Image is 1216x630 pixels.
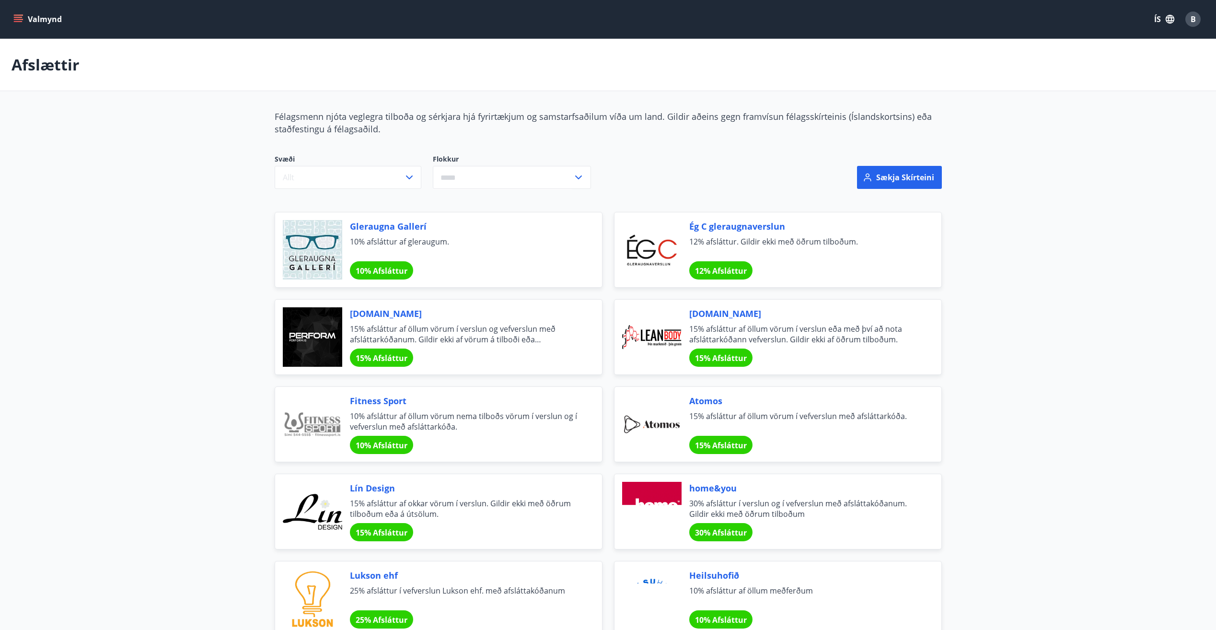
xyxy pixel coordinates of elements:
span: Atomos [689,395,918,407]
span: 10% Afsláttur [695,615,747,625]
span: [DOMAIN_NAME] [689,307,918,320]
button: Sækja skírteini [857,166,942,189]
span: 10% afsláttur af gleraugum. [350,236,579,257]
span: 25% afsláttur í vefverslun Lukson ehf. með afsláttakóðanum [350,585,579,607]
button: B [1181,8,1204,31]
span: 12% Afsláttur [695,266,747,276]
span: 15% Afsláttur [356,353,407,363]
span: 15% Afsláttur [356,527,407,538]
span: Allt [283,172,294,183]
span: 15% afsláttur af okkar vörum í verslun. Gildir ekki með öðrum tilboðum eða á útsölum. [350,498,579,519]
span: 15% afsláttur af öllum vörum í vefverslun með afsláttarkóða. [689,411,918,432]
span: Gleraugna Gallerí [350,220,579,233]
span: 10% Afsláttur [356,266,407,276]
span: 30% afsláttur í verslun og í vefverslun með afsláttakóðanum. Gildir ekki með öðrum tilboðum [689,498,918,519]
span: 15% Afsláttur [695,440,747,451]
button: Allt [275,166,421,189]
span: 12% afsláttur. Gildir ekki með öðrum tilboðum. [689,236,918,257]
p: Afslættir [12,54,80,75]
span: Lukson ehf [350,569,579,582]
span: Svæði [275,154,421,166]
span: Ég C gleraugnaverslun [689,220,918,233]
button: ÍS [1149,11,1180,28]
span: 15% afsláttur af öllum vörum í verslun eða með því að nota afsláttarkóðann vefverslun. Gildir ekk... [689,324,918,345]
label: Flokkur [433,154,591,164]
span: 15% afsláttur af öllum vörum í verslun og vefverslun með afsláttarkóðanum. Gildir ekki af vörum á... [350,324,579,345]
span: 10% afsláttur af öllum vörum nema tilboðs vörum í verslun og í vefverslun með afsláttarkóða. [350,411,579,432]
span: Lín Design [350,482,579,494]
span: 10% Afsláttur [356,440,407,451]
span: Heilsuhofið [689,569,918,582]
span: B [1191,14,1196,24]
span: [DOMAIN_NAME] [350,307,579,320]
button: menu [12,11,66,28]
span: Fitness Sport [350,395,579,407]
span: home&you [689,482,918,494]
span: Félagsmenn njóta veglegra tilboða og sérkjara hjá fyrirtækjum og samstarfsaðilum víða um land. Gi... [275,111,932,135]
span: 10% afsláttur af öllum meðferðum [689,585,918,607]
span: 30% Afsláttur [695,527,747,538]
span: 15% Afsláttur [695,353,747,363]
span: 25% Afsláttur [356,615,407,625]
